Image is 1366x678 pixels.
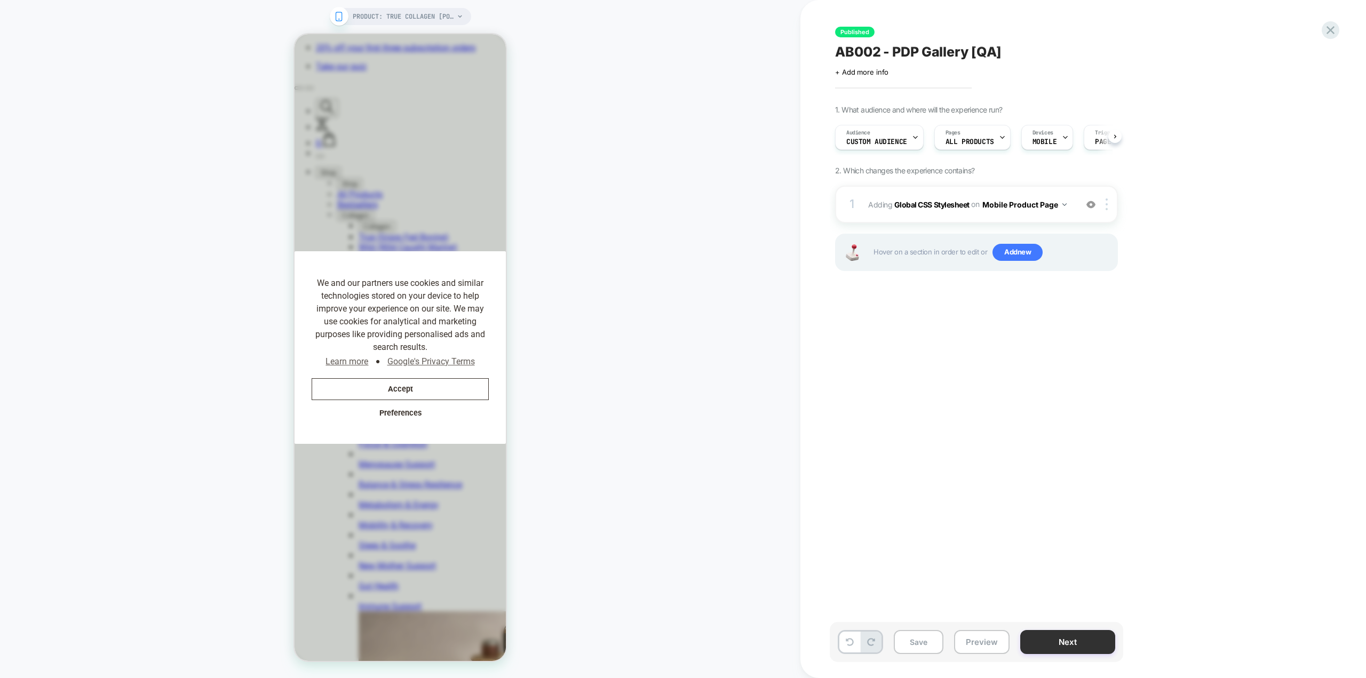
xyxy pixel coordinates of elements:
span: Add new [992,244,1043,261]
img: Joystick [841,244,863,261]
span: ALL PRODUCTS [946,138,994,146]
img: down arrow [1062,203,1067,206]
button: Preview [954,630,1010,654]
span: Pages [946,129,960,137]
button: Accept [17,344,194,366]
span: Trigger [1095,129,1116,137]
span: 2. Which changes the experience contains? [835,166,974,175]
span: on [971,197,979,211]
span: 1. What audience and where will the experience run? [835,105,1002,114]
a: Google's Privacy Terms [91,320,181,336]
span: ● [81,321,86,334]
span: AB002 - PDP Gallery [QA] [835,44,1002,60]
span: Audience [846,129,870,137]
span: + Add more info [835,68,888,76]
div: 1 [847,194,857,215]
button: Save [894,630,943,654]
button: Next [1020,630,1115,654]
b: Global CSS Stylesheet [894,200,970,209]
span: Page Load [1095,138,1131,146]
span: PRODUCT: True Collagen [pouch] [353,8,454,25]
img: crossed eye [1086,200,1095,209]
span: We and our partners use cookies and similar technologies stored on your device to help improve yo... [17,243,194,320]
span: Adding [868,197,1071,212]
button: Preferences [17,369,194,390]
span: MOBILE [1033,138,1057,146]
span: Hover on a section in order to edit or [873,244,1111,261]
span: Published [835,27,875,37]
button: Mobile Product Page [982,197,1067,212]
a: Learn more [29,320,75,336]
img: close [1106,198,1108,210]
span: Custom Audience [846,138,907,146]
span: Devices [1033,129,1053,137]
